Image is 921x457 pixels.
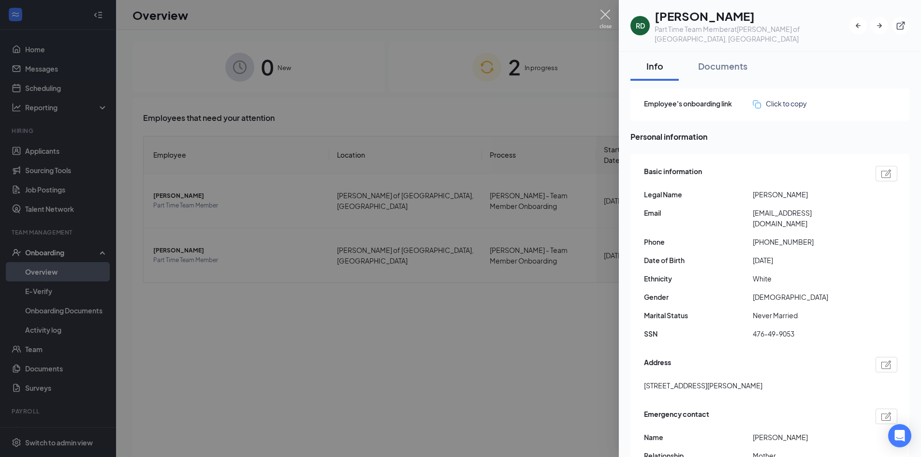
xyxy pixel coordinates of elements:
[753,207,862,229] span: [EMAIL_ADDRESS][DOMAIN_NAME]
[655,8,849,24] h1: [PERSON_NAME]
[644,292,753,302] span: Gender
[644,310,753,321] span: Marital Status
[644,357,671,372] span: Address
[888,424,911,447] div: Open Intercom Messenger
[644,273,753,284] span: Ethnicity
[871,17,888,34] button: ArrowRight
[644,189,753,200] span: Legal Name
[644,380,762,391] span: [STREET_ADDRESS][PERSON_NAME]
[655,24,849,44] div: Part Time Team Member at [PERSON_NAME] of [GEOGRAPHIC_DATA], [GEOGRAPHIC_DATA]
[644,255,753,265] span: Date of Birth
[753,98,807,109] button: Click to copy
[875,21,884,30] svg: ArrowRight
[753,328,862,339] span: 476-49-9053
[630,131,909,143] span: Personal information
[853,21,863,30] svg: ArrowLeftNew
[640,60,669,72] div: Info
[644,409,709,424] span: Emergency contact
[644,166,702,181] span: Basic information
[753,236,862,247] span: [PHONE_NUMBER]
[644,432,753,442] span: Name
[753,432,862,442] span: [PERSON_NAME]
[753,255,862,265] span: [DATE]
[896,21,906,30] svg: ExternalLink
[698,60,747,72] div: Documents
[892,17,909,34] button: ExternalLink
[644,207,753,218] span: Email
[644,328,753,339] span: SSN
[753,292,862,302] span: [DEMOGRAPHIC_DATA]
[753,189,862,200] span: [PERSON_NAME]
[849,17,867,34] button: ArrowLeftNew
[644,98,753,109] span: Employee's onboarding link
[753,310,862,321] span: Never Married
[753,100,761,108] img: click-to-copy.71757273a98fde459dfc.svg
[644,236,753,247] span: Phone
[753,273,862,284] span: White
[636,21,645,30] div: RD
